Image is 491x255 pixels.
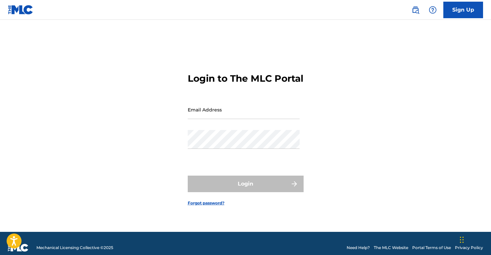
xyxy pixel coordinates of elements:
[409,3,422,17] a: Public Search
[458,223,491,255] iframe: Chat Widget
[188,200,224,206] a: Forgot password?
[412,245,451,251] a: Portal Terms of Use
[36,245,113,251] span: Mechanical Licensing Collective © 2025
[443,2,483,18] a: Sign Up
[347,245,370,251] a: Need Help?
[412,6,419,14] img: search
[8,5,33,15] img: MLC Logo
[455,245,483,251] a: Privacy Policy
[460,230,464,250] div: Drag
[188,73,303,84] h3: Login to The MLC Portal
[374,245,408,251] a: The MLC Website
[426,3,439,17] div: Help
[8,244,28,252] img: logo
[429,6,437,14] img: help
